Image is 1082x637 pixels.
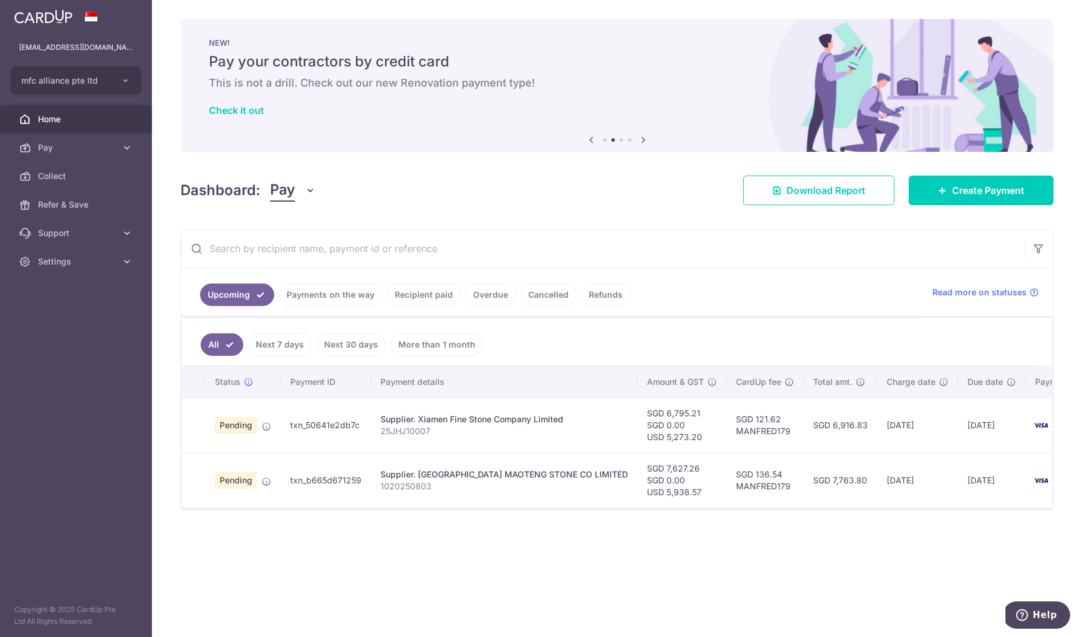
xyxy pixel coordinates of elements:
[215,472,257,489] span: Pending
[21,75,109,87] span: mfc alliance pte ltd
[786,183,865,198] span: Download Report
[209,104,264,116] a: Check it out
[270,179,295,202] span: Pay
[952,183,1024,198] span: Create Payment
[804,397,877,453] td: SGD 6,916.83
[201,333,243,356] a: All
[380,480,628,492] p: 1020250803
[909,176,1054,205] a: Create Payment
[465,284,516,306] a: Overdue
[958,453,1026,508] td: [DATE]
[200,284,274,306] a: Upcoming
[209,52,1025,71] h5: Pay your contractors by credit card
[371,367,637,397] th: Payment details
[877,397,958,453] td: [DATE]
[380,469,628,480] div: Supplier. [GEOGRAPHIC_DATA] MAOTENG STONE CO LIMITED
[281,367,371,397] th: Payment ID
[11,66,141,95] button: mfc alliance pte ltd
[1029,418,1053,432] img: Bank Card
[38,199,116,211] span: Refer & Save
[887,376,935,388] span: Charge date
[726,453,804,508] td: SGD 136.54 MANFRED179
[38,170,116,182] span: Collect
[637,397,726,453] td: SGD 6,795.21 SGD 0.00 USD 5,273.20
[38,113,116,125] span: Home
[521,284,576,306] a: Cancelled
[391,333,483,356] a: More than 1 month
[967,376,1003,388] span: Due date
[279,284,382,306] a: Payments on the way
[804,453,877,508] td: SGD 7,763.80
[581,284,630,306] a: Refunds
[209,38,1025,47] p: NEW!
[1029,473,1053,488] img: Bank Card
[248,333,312,356] a: Next 7 days
[932,286,1039,298] a: Read more on statuses
[958,397,1026,453] td: [DATE]
[38,256,116,267] span: Settings
[180,180,261,201] h4: Dashboard:
[877,453,958,508] td: [DATE]
[270,179,316,202] button: Pay
[380,425,628,437] p: 25JHJ10007
[215,376,240,388] span: Status
[726,397,804,453] td: SGD 121.62 MANFRED179
[14,9,72,24] img: CardUp
[38,142,116,154] span: Pay
[19,42,133,53] p: [EMAIL_ADDRESS][DOMAIN_NAME]
[813,376,852,388] span: Total amt.
[647,376,704,388] span: Amount & GST
[932,286,1027,298] span: Read more on statuses
[38,227,116,239] span: Support
[215,417,257,434] span: Pending
[736,376,781,388] span: CardUp fee
[180,19,1054,152] img: Renovation banner
[743,176,894,205] a: Download Report
[316,333,386,356] a: Next 30 days
[637,453,726,508] td: SGD 7,627.26 SGD 0.00 USD 5,938.57
[380,413,628,425] div: Supplier. Xiamen Fine Stone Company Limited
[281,397,371,453] td: txn_50641e2db7c
[387,284,461,306] a: Recipient paid
[281,453,371,508] td: txn_b665d671259
[1005,601,1070,631] iframe: Opens a widget where you can find more information
[181,230,1024,267] input: Search by recipient name, payment id or reference
[209,76,1025,90] h6: This is not a drill. Check out our new Renovation payment type!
